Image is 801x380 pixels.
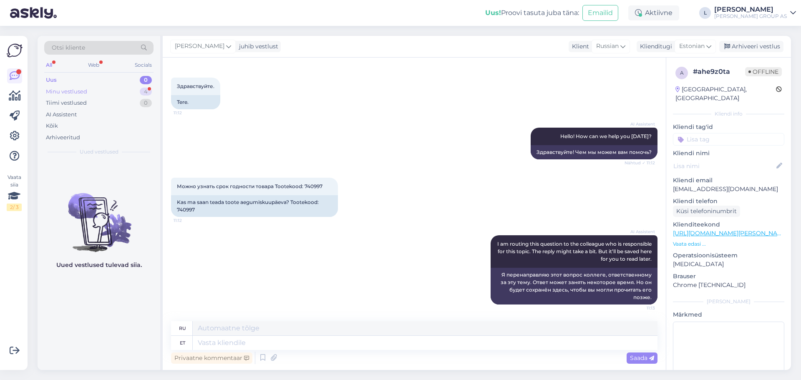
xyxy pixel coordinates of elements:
button: Emailid [582,5,618,21]
span: I am routing this question to the colleague who is responsible for this topic. The reply might ta... [497,241,653,262]
div: Kõik [46,122,58,130]
div: Web [86,60,101,70]
p: Kliendi nimi [673,149,784,158]
span: a [680,70,684,76]
input: Lisa nimi [673,161,775,171]
div: # ahe9z0ta [693,67,745,77]
div: [PERSON_NAME] [714,6,787,13]
p: [EMAIL_ADDRESS][DOMAIN_NAME] [673,185,784,194]
p: Chrome [TECHNICAL_ID] [673,281,784,289]
span: AI Assistent [624,121,655,127]
div: Tere. [171,95,220,109]
div: Я перенаправляю этот вопрос коллеге, ответственному за эту тему. Ответ может занять некоторое вре... [491,268,657,305]
div: Здравствуйте! Чем мы можем вам помочь? [531,145,657,159]
p: Kliendi email [673,176,784,185]
div: ru [179,321,186,335]
div: [PERSON_NAME] GROUP AS [714,13,787,20]
img: No chats [38,178,160,253]
div: et [180,336,185,350]
a: [PERSON_NAME][PERSON_NAME] GROUP AS [714,6,796,20]
span: Можно узнать срок годности товара Tootekood: 740997 [177,183,322,189]
a: [URL][DOMAIN_NAME][PERSON_NAME] [673,229,788,237]
div: All [44,60,54,70]
span: Estonian [679,42,705,51]
div: 0 [140,99,152,107]
span: Russian [596,42,619,51]
div: Vaata siia [7,174,22,211]
p: [MEDICAL_DATA] [673,260,784,269]
div: AI Assistent [46,111,77,119]
div: Küsi telefoninumbrit [673,206,740,217]
div: 0 [140,76,152,84]
div: Uus [46,76,57,84]
div: Privaatne kommentaar [171,352,252,364]
p: Märkmed [673,310,784,319]
div: Arhiveeri vestlus [719,41,783,52]
div: [PERSON_NAME] [673,298,784,305]
span: AI Assistent [624,229,655,235]
div: L [699,7,711,19]
p: Operatsioonisüsteem [673,251,784,260]
span: 11:12 [174,110,205,116]
div: juhib vestlust [236,42,278,51]
span: Hello! How can we help you [DATE]? [560,133,652,139]
div: Socials [133,60,154,70]
div: 4 [140,88,152,96]
div: Kas ma saan teada toote aegumiskuupäeva? Tootekood: 740997 [171,195,338,217]
p: Kliendi tag'id [673,123,784,131]
img: Askly Logo [7,43,23,58]
p: Kliendi telefon [673,197,784,206]
div: Tiimi vestlused [46,99,87,107]
div: Kliendi info [673,110,784,118]
span: Nähtud ✓ 11:12 [624,160,655,166]
span: Otsi kliente [52,43,85,52]
span: Saada [630,354,654,362]
div: Minu vestlused [46,88,87,96]
span: Offline [745,67,782,76]
span: 11:13 [624,305,655,311]
div: [GEOGRAPHIC_DATA], [GEOGRAPHIC_DATA] [675,85,776,103]
div: Arhiveeritud [46,133,80,142]
span: 11:12 [174,217,205,224]
div: Klienditugi [637,42,672,51]
div: Proovi tasuta juba täna: [485,8,579,18]
span: [PERSON_NAME] [175,42,224,51]
p: Uued vestlused tulevad siia. [56,261,142,269]
p: Klienditeekond [673,220,784,229]
div: 2 / 3 [7,204,22,211]
p: Vaata edasi ... [673,240,784,248]
div: Klient [569,42,589,51]
div: Aktiivne [628,5,679,20]
span: Uued vestlused [80,148,118,156]
p: Brauser [673,272,784,281]
input: Lisa tag [673,133,784,146]
span: Здравствуйте. [177,83,214,89]
b: Uus! [485,9,501,17]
